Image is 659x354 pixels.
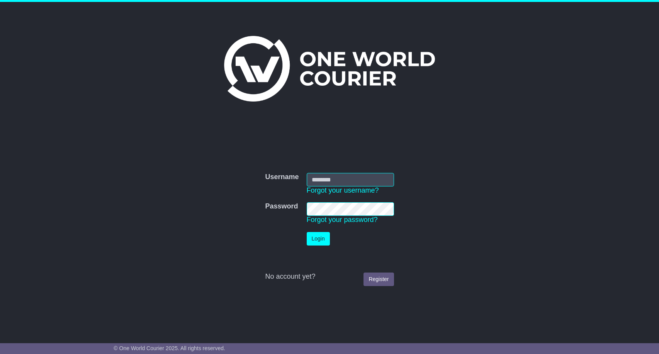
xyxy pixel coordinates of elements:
span: © One World Courier 2025. All rights reserved. [114,345,225,351]
a: Forgot your username? [307,186,379,194]
label: Username [265,173,299,181]
a: Forgot your password? [307,216,378,224]
label: Password [265,202,298,211]
a: Register [363,273,394,286]
div: No account yet? [265,273,394,281]
button: Login [307,232,330,246]
img: One World [224,36,435,102]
